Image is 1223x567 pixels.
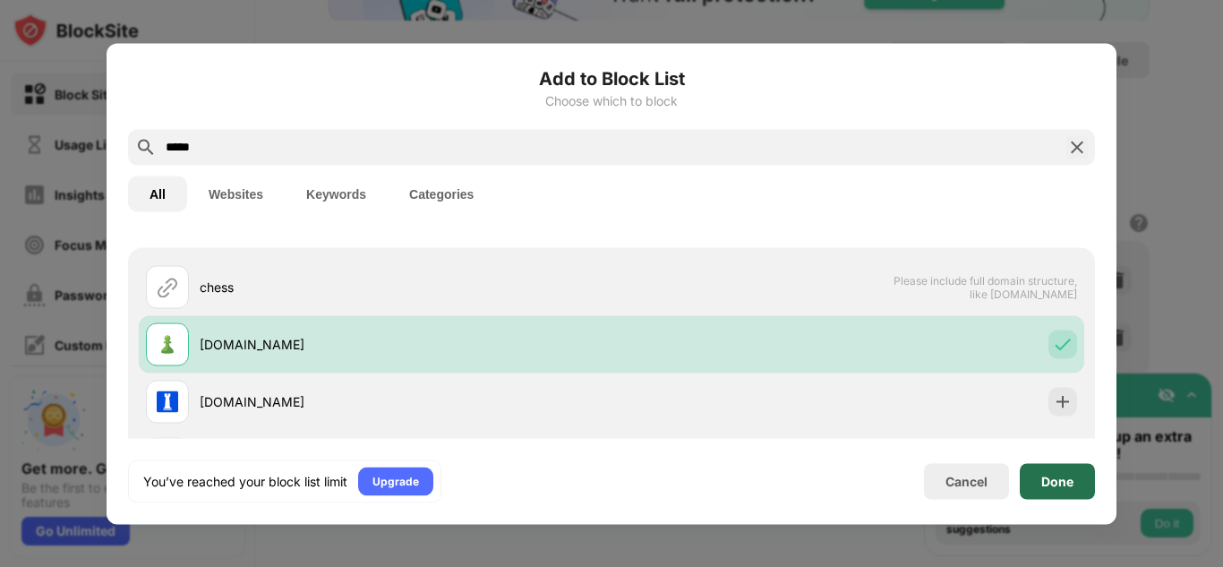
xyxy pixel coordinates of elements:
[893,273,1077,300] span: Please include full domain structure, like [DOMAIN_NAME]
[135,136,157,158] img: search.svg
[128,93,1095,107] div: Choose which to block
[1066,136,1088,158] img: search-close
[128,176,187,211] button: All
[388,176,495,211] button: Categories
[187,176,285,211] button: Websites
[200,278,611,296] div: chess
[945,474,988,489] div: Cancel
[1041,474,1073,488] div: Done
[143,472,347,490] div: You’ve reached your block list limit
[157,391,178,412] img: favicons
[200,392,611,411] div: [DOMAIN_NAME]
[200,335,611,354] div: [DOMAIN_NAME]
[157,333,178,355] img: favicons
[128,64,1095,91] h6: Add to Block List
[157,276,178,297] img: url.svg
[372,472,419,490] div: Upgrade
[285,176,388,211] button: Keywords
